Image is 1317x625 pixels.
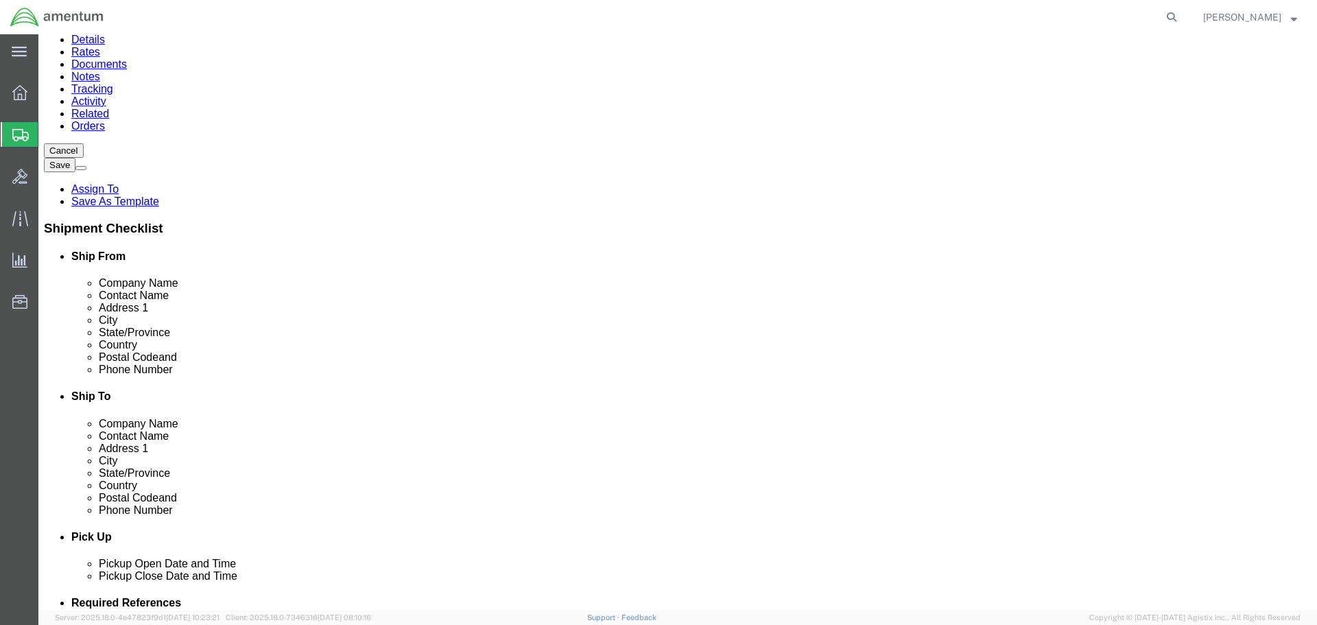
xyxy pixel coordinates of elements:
[318,613,371,622] span: [DATE] 08:10:16
[1089,612,1301,624] span: Copyright © [DATE]-[DATE] Agistix Inc., All Rights Reserved
[1202,9,1298,25] button: [PERSON_NAME]
[166,613,219,622] span: [DATE] 10:23:21
[587,613,621,622] a: Support
[1203,10,1281,25] span: Rosario Aguirre
[621,613,656,622] a: Feedback
[55,613,219,622] span: Server: 2025.18.0-4e47823f9d1
[10,7,104,27] img: logo
[226,613,371,622] span: Client: 2025.18.0-7346316
[38,34,1317,611] iframe: FS Legacy Container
